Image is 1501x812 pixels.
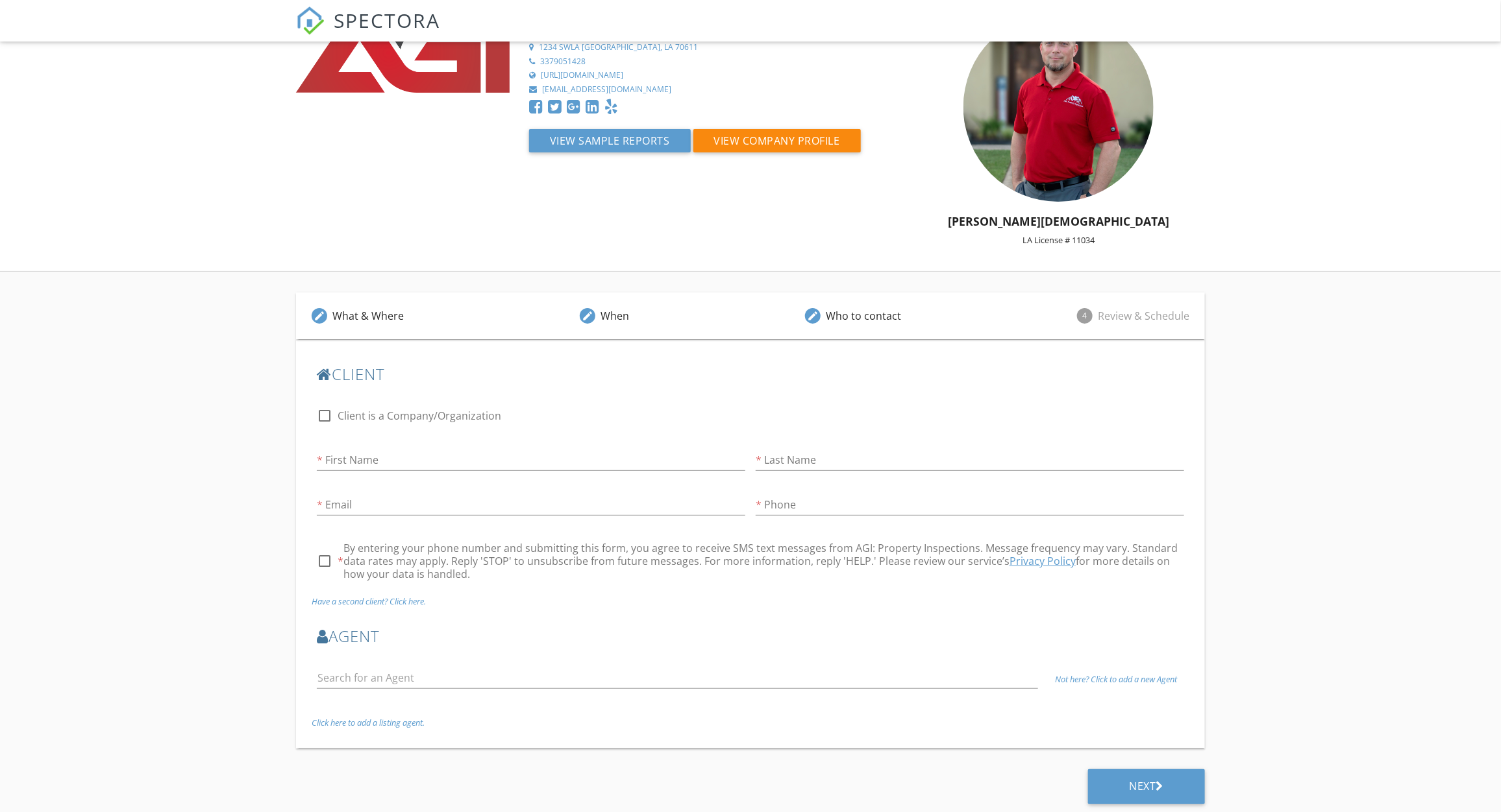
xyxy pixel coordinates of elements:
div: LA License # 11034 [904,235,1213,245]
div: Review & Schedule [1098,308,1189,324]
img: AGI%20RED-GRAY.png [296,12,510,93]
i: edit [807,310,819,322]
img: 34f726baaf9a45b28f7d7045e95f4aca.jpeg [963,12,1153,202]
div: Next [1130,780,1164,793]
i: edit [582,310,593,322]
span: 4 [1077,308,1093,324]
div: Who to contact [826,308,901,324]
i: Click here to add a listing agent. [312,717,425,728]
i: edit [314,310,325,322]
a: [URL][DOMAIN_NAME] [529,70,897,81]
div: What & Where [332,308,404,324]
button: View Company Profile [693,129,861,152]
a: Privacy Policy [1010,554,1076,568]
span: By entering your phone number and submitting this form, you agree to receive SMS text messages fr... [343,542,1184,580]
span: SPECTORA [334,6,440,34]
a: SPECTORA [296,18,440,45]
h3: Agent [317,627,1184,645]
a: View Sample Reports [529,137,693,152]
a: [EMAIL_ADDRESS][DOMAIN_NAME] [529,84,897,95]
div: When [601,308,629,324]
a: View Company Profile [693,137,861,152]
input: Search for an Agent [317,667,1038,689]
button: View Sample Reports [529,129,691,152]
label: Client is a Company/Organization [338,409,501,422]
img: The Best Home Inspection Software - Spectora [296,6,325,35]
i: Have a second client? Click here. [312,595,426,607]
div: [EMAIL_ADDRESS][DOMAIN_NAME] [542,84,671,95]
h5: [PERSON_NAME][DEMOGRAPHIC_DATA] [904,215,1213,228]
div: [URL][DOMAIN_NAME] [541,70,623,81]
i: Not here? Click to add a new Agent [1055,673,1177,685]
a: 3379051428 [529,56,897,67]
h3: client [317,365,1184,383]
div: 3379051428 [540,56,586,67]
